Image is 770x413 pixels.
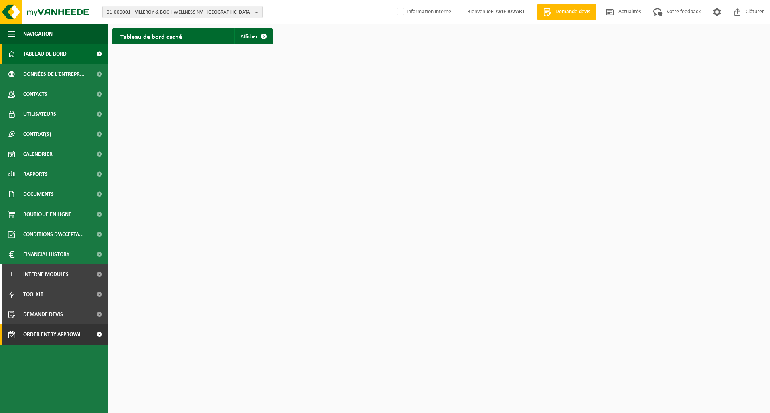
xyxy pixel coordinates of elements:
span: Données de l'entrepr... [23,64,85,84]
button: 01-000001 - VILLEROY & BOCH WELLNESS NV - [GEOGRAPHIC_DATA] [102,6,263,18]
span: Afficher [241,34,258,39]
span: Toolkit [23,284,43,304]
span: Order entry approval [23,324,81,345]
span: Rapports [23,164,48,184]
h2: Tableau de bord caché [112,28,190,44]
span: Utilisateurs [23,104,56,124]
a: Demande devis [537,4,596,20]
span: I [8,264,15,284]
span: Interne modules [23,264,69,284]
strong: FLAVIE BAYART [491,9,525,15]
span: 01-000001 - VILLEROY & BOCH WELLNESS NV - [GEOGRAPHIC_DATA] [107,6,252,18]
span: Financial History [23,244,69,264]
a: Afficher [234,28,272,44]
span: Demande devis [23,304,63,324]
span: Documents [23,184,54,204]
span: Calendrier [23,144,53,164]
span: Demande devis [553,8,592,16]
span: Contacts [23,84,47,104]
label: Information interne [395,6,451,18]
span: Contrat(s) [23,124,51,144]
span: Conditions d'accepta... [23,224,84,244]
span: Navigation [23,24,53,44]
span: Boutique en ligne [23,204,71,224]
span: Tableau de bord [23,44,67,64]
